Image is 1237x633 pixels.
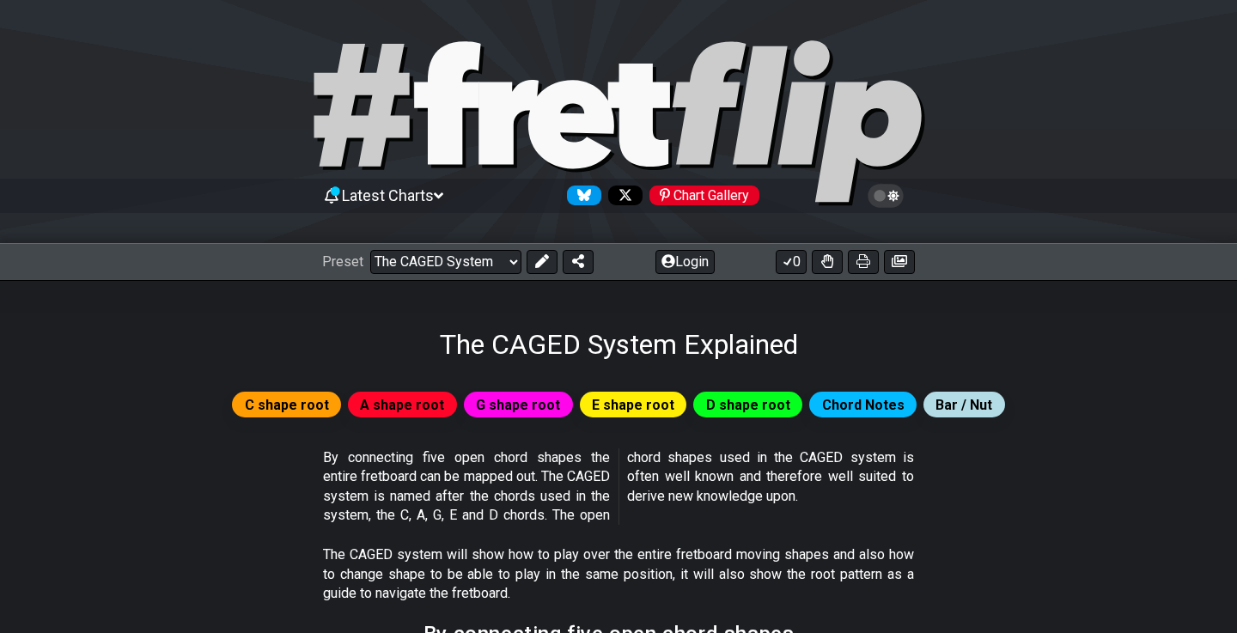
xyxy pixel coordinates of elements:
button: Login [655,250,715,274]
span: Toggle light / dark theme [876,188,896,204]
button: Toggle Dexterity for all fretkits [812,250,843,274]
a: #fretflip at Pinterest [643,186,759,205]
span: Bar / Nut [935,393,992,417]
button: 0 [776,250,807,274]
button: Create image [884,250,915,274]
span: Preset [322,253,363,270]
button: Print [848,250,879,274]
span: D shape root [706,393,790,417]
span: G shape root [476,393,560,417]
button: Edit Preset [527,250,558,274]
a: Follow #fretflip at X [601,186,643,205]
span: Chord Notes [822,393,905,417]
span: C shape root [245,393,329,417]
select: Preset [370,250,521,274]
button: Share Preset [563,250,594,274]
div: Chart Gallery [649,186,759,205]
p: By connecting five open chord shapes the entire fretboard can be mapped out. The CAGED system is ... [323,448,914,526]
span: E shape root [592,393,674,417]
span: Latest Charts [342,186,434,204]
a: Follow #fretflip at Bluesky [560,186,601,205]
h1: The CAGED System Explained [440,328,798,361]
p: The CAGED system will show how to play over the entire fretboard moving shapes and also how to ch... [323,545,914,603]
span: A shape root [360,393,444,417]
